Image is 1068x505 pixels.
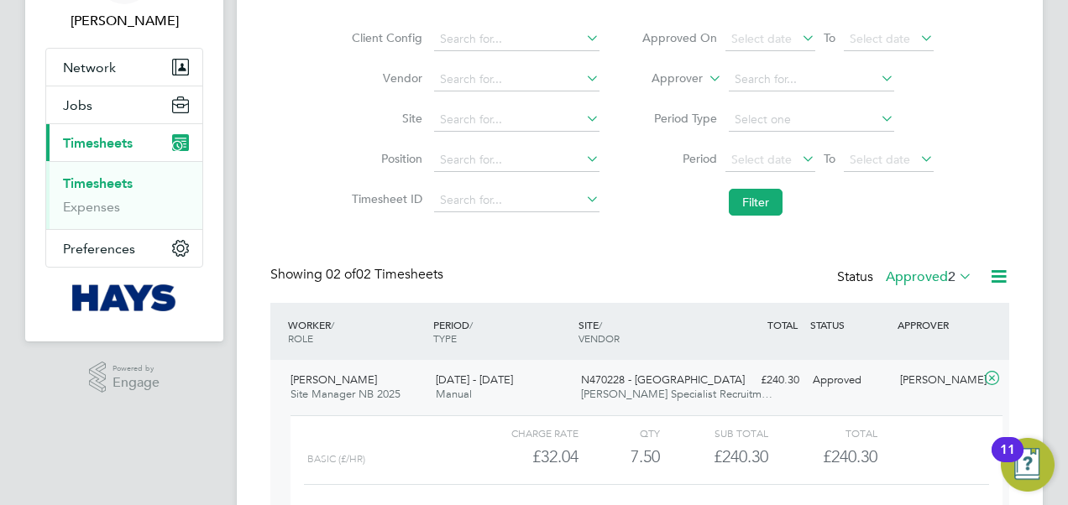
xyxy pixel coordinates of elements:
div: 11 [1000,450,1015,471]
span: [PERSON_NAME] Specialist Recruitm… [581,387,772,401]
div: Timesheets [46,161,202,229]
div: 7.50 [578,443,660,471]
span: 02 of [326,266,356,283]
label: Timesheet ID [347,191,422,206]
span: Preferences [63,241,135,257]
div: WORKER [284,310,429,353]
label: Client Config [347,30,422,45]
a: Powered byEngage [89,362,160,393]
span: [PERSON_NAME] [291,372,377,387]
span: Select date [850,31,910,46]
label: Period Type [641,111,717,126]
label: Approver [627,70,703,87]
label: Approved [886,268,972,285]
img: hays-logo-retina.png [72,284,177,311]
button: Open Resource Center, 11 new notifications [1001,438,1055,492]
span: TOTAL [767,318,798,331]
a: Expenses [63,199,120,215]
span: ROLE [288,331,313,345]
button: Filter [729,189,783,216]
button: Jobs [46,86,202,123]
label: Period [641,151,717,166]
div: STATUS [806,310,893,340]
span: N470228 - [GEOGRAPHIC_DATA] [581,372,745,387]
div: £240.30 [660,443,768,471]
label: Approved On [641,30,717,45]
span: VENDOR [578,331,620,345]
a: Go to home page [45,284,203,311]
div: APPROVER [893,310,981,340]
div: Total [768,423,877,443]
input: Search for... [434,189,599,212]
div: £32.04 [470,443,578,471]
div: Sub Total [660,423,768,443]
span: / [469,318,473,331]
span: Site Manager NB 2025 [291,387,400,401]
span: Timesheets [63,135,133,151]
label: Site [347,111,422,126]
div: [PERSON_NAME] [893,367,981,394]
span: Network [63,60,116,75]
input: Search for... [434,148,599,172]
span: Powered by [113,362,160,376]
button: Preferences [46,230,202,267]
a: Timesheets [63,175,133,191]
span: Manual [436,387,472,401]
div: Showing [270,266,447,284]
div: QTY [578,423,660,443]
span: Select date [850,152,910,167]
span: 2 [948,268,955,285]
span: Select date [731,152,792,167]
span: 02 Timesheets [326,266,443,283]
span: Osian Walsh [45,11,203,31]
div: Charge rate [470,423,578,443]
button: Timesheets [46,124,202,161]
input: Search for... [434,108,599,132]
label: Position [347,151,422,166]
input: Search for... [434,68,599,91]
div: £240.30 [719,367,806,394]
span: To [819,27,840,49]
div: Status [837,266,976,289]
span: Jobs [63,97,92,113]
span: TYPE [433,331,457,345]
span: Engage [113,376,160,390]
span: Select date [731,31,792,46]
span: To [819,148,840,169]
span: £240.30 [823,446,877,466]
div: Approved [806,367,893,394]
span: / [331,318,334,331]
input: Search for... [729,68,894,91]
div: SITE [574,310,720,353]
span: / [599,318,602,331]
span: [DATE] - [DATE] [436,372,513,387]
label: Vendor [347,70,422,86]
span: Basic (£/HR) [307,453,365,465]
input: Search for... [434,28,599,51]
div: PERIOD [429,310,574,353]
input: Select one [729,108,894,132]
button: Network [46,49,202,86]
